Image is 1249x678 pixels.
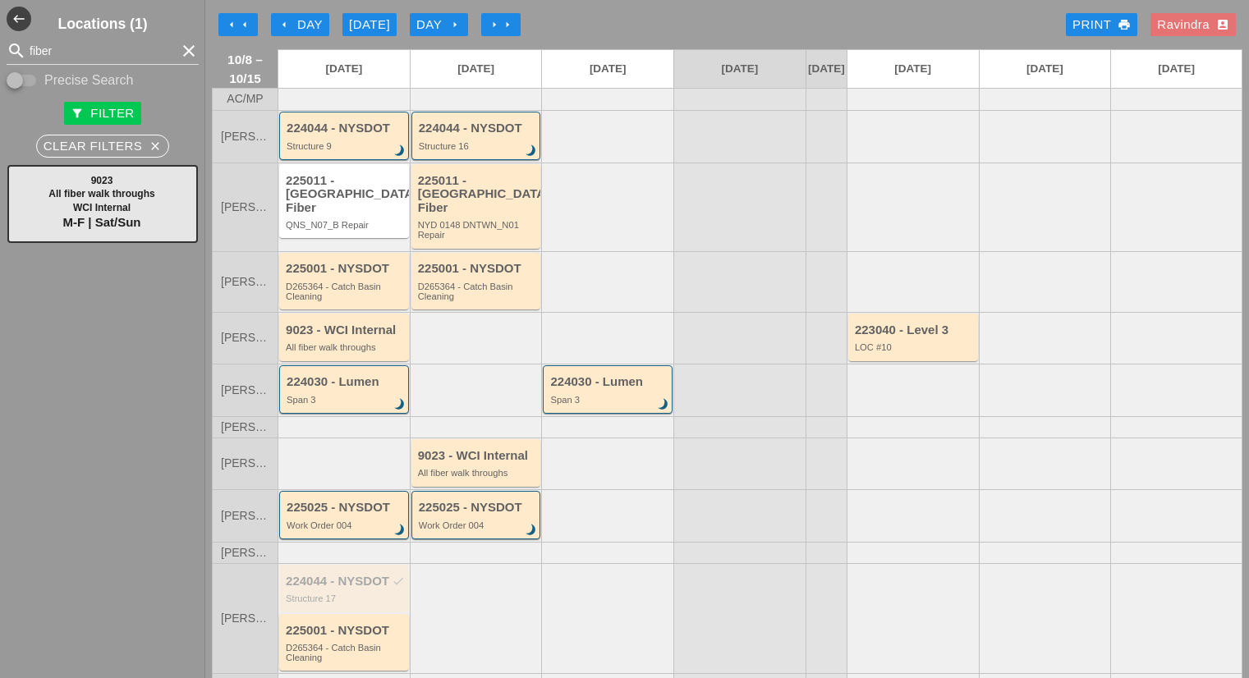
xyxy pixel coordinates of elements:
[419,501,536,515] div: 225025 - NYSDOT
[221,547,269,559] span: [PERSON_NAME]
[179,41,199,61] i: clear
[71,107,84,120] i: filter_alt
[1150,13,1236,36] button: Ravindra
[221,457,269,470] span: [PERSON_NAME]
[1072,16,1131,34] div: Print
[221,510,269,522] span: [PERSON_NAME]
[550,395,668,405] div: Span 3
[523,521,541,539] i: brightness_3
[36,135,170,158] button: Clear Filters
[418,220,537,241] div: NYD 0148 DNTWN_N01 Repair
[410,13,468,36] button: Day
[416,16,461,34] div: Day
[1157,16,1229,34] div: Ravindra
[221,276,269,288] span: [PERSON_NAME]
[286,593,405,603] div: Structure 17
[287,520,404,530] div: Work Order 004
[221,131,269,143] span: [PERSON_NAME]
[286,174,405,215] div: 225011 - [GEOGRAPHIC_DATA] Fiber
[73,202,131,213] span: WCI Internal
[44,137,163,156] div: Clear Filters
[225,18,238,31] i: arrow_left
[71,104,134,123] div: Filter
[149,140,162,153] i: close
[287,395,404,405] div: Span 3
[221,421,269,433] span: [PERSON_NAME]
[221,384,269,396] span: [PERSON_NAME]
[286,575,405,589] div: 224044 - NYSDOT
[1118,18,1131,31] i: print
[238,18,251,31] i: arrow_left
[550,375,668,389] div: 224030 - Lumen
[418,449,537,463] div: 9023 - WCI Internal
[855,342,974,352] div: LOC #10
[286,342,405,352] div: All fiber walk throughs
[7,41,26,61] i: search
[7,7,31,31] i: west
[278,16,323,34] div: Day
[855,323,974,337] div: 223040 - Level 3
[342,13,397,36] button: [DATE]
[391,396,409,414] i: brightness_3
[221,50,269,88] span: 10/8 – 10/15
[286,624,405,638] div: 225001 - NYSDOT
[221,332,269,344] span: [PERSON_NAME]
[448,18,461,31] i: arrow_right
[1111,50,1242,88] a: [DATE]
[411,50,542,88] a: [DATE]
[391,142,409,160] i: brightness_3
[218,13,258,36] button: Move Back 1 Week
[91,175,113,186] span: 9023
[30,38,176,64] input: Search
[980,50,1111,88] a: [DATE]
[419,520,536,530] div: Work Order 004
[349,16,390,34] div: [DATE]
[481,13,521,36] button: Move Ahead 1 Week
[419,121,536,135] div: 224044 - NYSDOT
[271,13,329,36] button: Day
[1216,18,1229,31] i: account_box
[418,468,537,478] div: All fiber walk throughs
[64,102,140,125] button: Filter
[391,521,409,539] i: brightness_3
[7,71,199,90] div: Enable Precise search to match search terms exactly.
[523,142,541,160] i: brightness_3
[488,18,501,31] i: arrow_right
[278,50,410,88] a: [DATE]
[221,201,269,213] span: [PERSON_NAME]
[44,72,134,89] label: Precise Search
[501,18,514,31] i: arrow_right
[287,375,404,389] div: 224030 - Lumen
[227,93,263,105] span: AC/MP
[806,50,847,88] a: [DATE]
[286,323,405,337] div: 9023 - WCI Internal
[847,50,979,88] a: [DATE]
[392,575,405,588] i: check
[287,121,404,135] div: 224044 - NYSDOT
[287,501,404,515] div: 225025 - NYSDOT
[221,612,269,625] span: [PERSON_NAME]
[674,50,806,88] a: [DATE]
[286,220,405,230] div: QNS_N07_B Repair
[418,174,537,215] div: 225011 - [GEOGRAPHIC_DATA] Fiber
[7,7,31,31] button: Shrink Sidebar
[286,282,405,302] div: D265364 - Catch Basin Cleaning
[418,262,537,276] div: 225001 - NYSDOT
[286,262,405,276] div: 225001 - NYSDOT
[287,141,404,151] div: Structure 9
[654,396,673,414] i: brightness_3
[419,141,536,151] div: Structure 16
[1066,13,1137,36] a: Print
[278,18,291,31] i: arrow_left
[542,50,673,88] a: [DATE]
[286,643,405,663] div: D265364 - Catch Basin Cleaning
[48,188,154,199] span: All fiber walk throughs
[62,215,140,229] span: M-F | Sat/Sun
[418,282,537,302] div: D265364 - Catch Basin Cleaning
